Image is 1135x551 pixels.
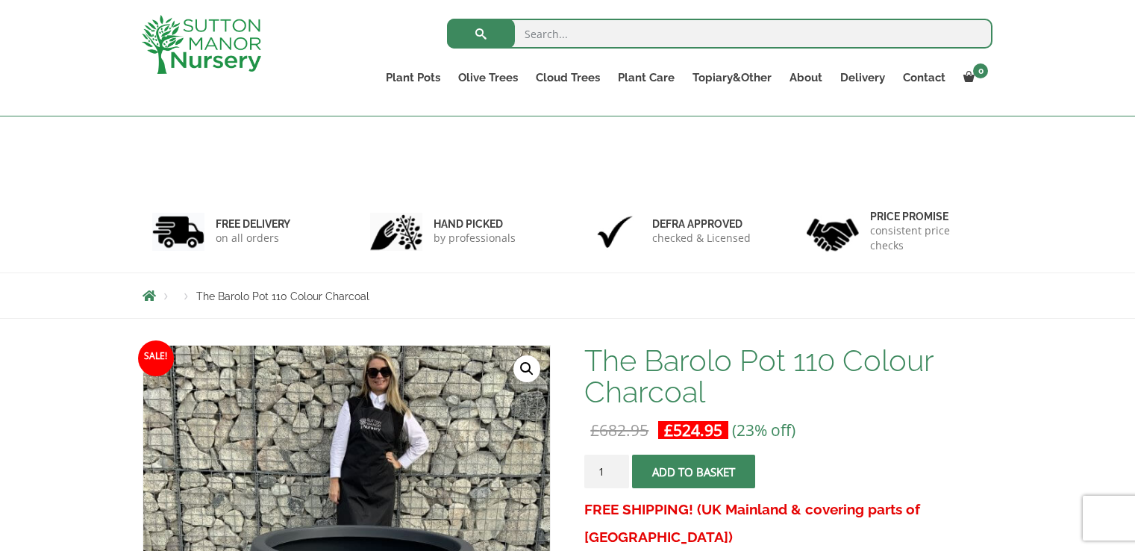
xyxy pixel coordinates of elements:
[652,217,751,231] h6: Defra approved
[513,355,540,382] a: View full-screen image gallery
[831,67,894,88] a: Delivery
[590,420,648,441] bdi: 682.95
[449,67,527,88] a: Olive Trees
[447,19,992,49] input: Search...
[870,210,984,223] h6: Price promise
[584,345,992,408] h1: The Barolo Pot 110 Colour Charcoal
[664,420,673,441] span: £
[196,290,369,302] span: The Barolo Pot 110 Colour Charcoal
[152,213,204,251] img: 1.jpg
[584,455,629,488] input: Product quantity
[589,213,641,251] img: 3.jpg
[142,15,261,74] img: logo
[870,223,984,253] p: consistent price checks
[732,420,795,441] span: (23% off)
[434,217,516,231] h6: hand picked
[781,67,831,88] a: About
[527,67,609,88] a: Cloud Trees
[216,231,290,246] p: on all orders
[632,455,755,488] button: Add to basket
[370,213,422,251] img: 2.jpg
[807,209,859,255] img: 4.jpg
[609,67,684,88] a: Plant Care
[894,67,954,88] a: Contact
[652,231,751,246] p: checked & Licensed
[584,496,992,551] h3: FREE SHIPPING! (UK Mainland & covering parts of [GEOGRAPHIC_DATA])
[684,67,781,88] a: Topiary&Other
[216,217,290,231] h6: FREE DELIVERY
[954,67,992,88] a: 0
[377,67,449,88] a: Plant Pots
[143,290,993,302] nav: Breadcrumbs
[973,63,988,78] span: 0
[590,420,599,441] span: £
[434,231,516,246] p: by professionals
[138,340,174,376] span: Sale!
[664,420,722,441] bdi: 524.95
